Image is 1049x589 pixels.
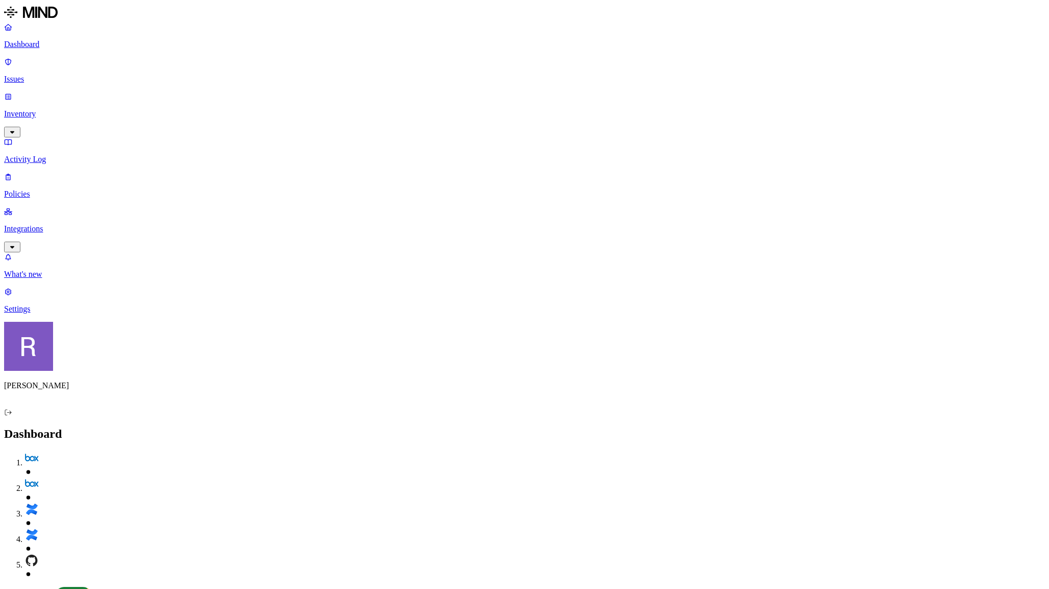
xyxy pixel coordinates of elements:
[4,57,1045,84] a: Issues
[4,427,1045,441] h2: Dashboard
[4,190,1045,199] p: Policies
[4,4,58,20] img: MIND
[4,92,1045,136] a: Inventory
[4,207,1045,251] a: Integrations
[4,4,1045,22] a: MIND
[4,270,1045,279] p: What's new
[4,109,1045,119] p: Inventory
[4,22,1045,49] a: Dashboard
[24,528,39,542] img: confluence.svg
[4,75,1045,84] p: Issues
[24,451,39,465] img: box.svg
[24,502,39,516] img: confluence.svg
[24,477,39,491] img: box.svg
[4,137,1045,164] a: Activity Log
[4,252,1045,279] a: What's new
[4,287,1045,314] a: Settings
[4,224,1045,233] p: Integrations
[4,155,1045,164] p: Activity Log
[4,304,1045,314] p: Settings
[24,553,39,568] img: github.svg
[4,40,1045,49] p: Dashboard
[4,172,1045,199] a: Policies
[4,322,53,371] img: Rich Thompson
